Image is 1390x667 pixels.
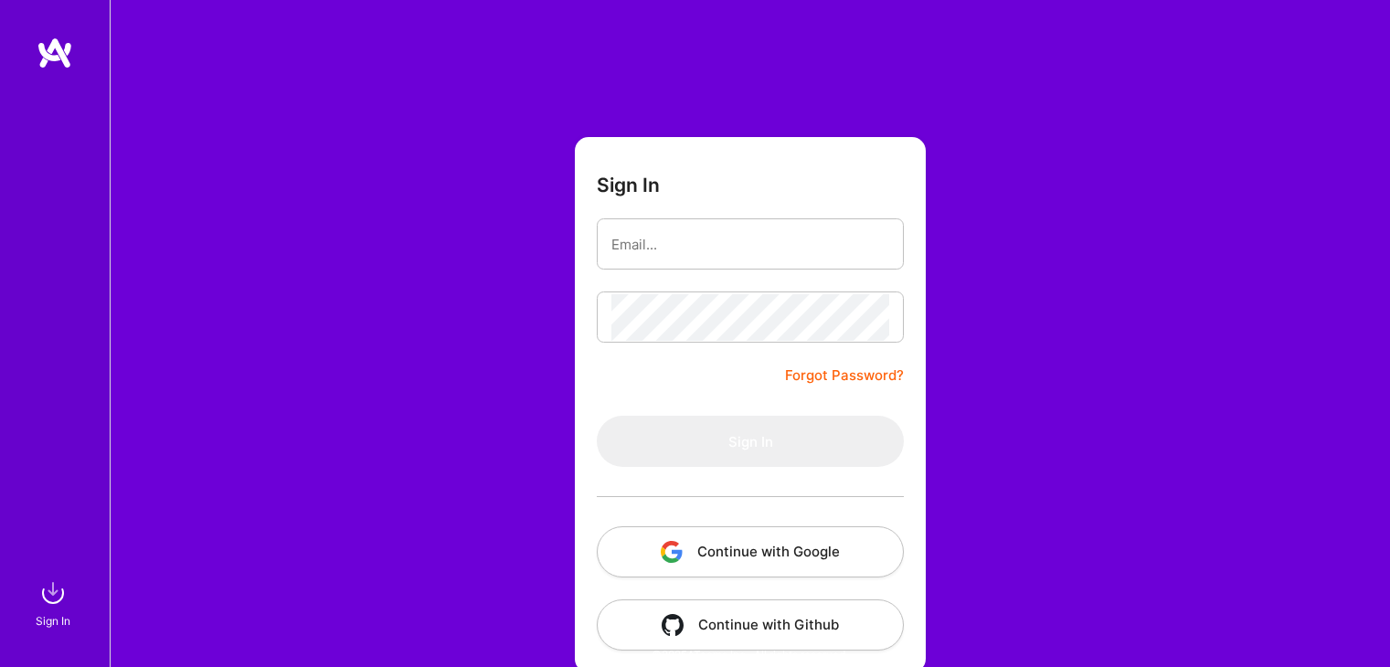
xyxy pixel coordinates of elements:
a: sign inSign In [38,575,71,630]
a: Forgot Password? [785,365,904,386]
img: icon [661,541,683,563]
button: Continue with Google [597,526,904,577]
img: icon [662,614,684,636]
img: logo [37,37,73,69]
img: sign in [35,575,71,611]
div: Sign In [36,611,70,630]
button: Continue with Github [597,599,904,651]
button: Sign In [597,416,904,467]
h3: Sign In [597,174,660,196]
input: Email... [611,221,889,268]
